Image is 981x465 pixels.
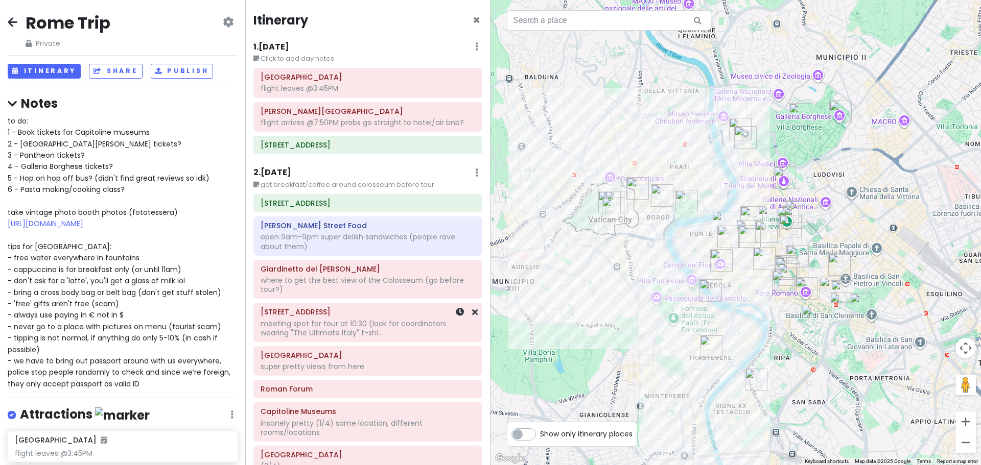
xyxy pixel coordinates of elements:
[261,351,475,360] h6: Palatine Hill
[777,207,799,229] div: Trevi Fountain
[740,206,763,229] div: Giolitti
[261,140,475,150] h6: Via Marmorata, 16
[473,12,480,29] span: Close itinerary
[253,54,482,64] small: Click to add day notes
[626,177,649,200] div: Pastasciutta
[261,319,475,337] div: meeting spot for tour at 10:30 (look for coordinators wearing "The Ultimate Italy" t-shi...
[8,218,83,229] a: [URL][DOMAIN_NAME]
[753,247,776,270] div: Chiesa del Gesù.
[89,64,142,79] button: Share
[8,95,238,111] h4: Notes
[261,407,475,416] h6: Capitoline Museums
[261,221,475,230] h6: Mizio's Street Food
[699,279,722,302] div: Piazza Trilussa
[261,72,475,82] h6: Dublin Airport
[855,458,910,464] span: Map data ©2025 Google
[955,432,976,453] button: Zoom out
[789,103,811,126] div: Villa Borghese
[26,38,110,49] span: Private
[802,305,824,327] div: Palatine Hill
[955,375,976,395] button: Drag Pegman onto the map to open Street View
[774,268,797,290] div: Capitoline Hill
[507,10,711,31] input: Search a place
[8,64,81,79] button: Itinerary
[775,255,797,278] div: Altare della Patria
[15,435,107,445] h6: [GEOGRAPHIC_DATA]
[785,200,807,223] div: Leather Craftsman
[830,292,852,315] div: Colosseum
[820,277,847,304] div: Via del Colosseo, 31
[745,369,767,391] div: Via Marmorata, 16
[937,458,978,464] a: Report a map error
[20,406,150,423] h4: Attractions
[774,166,796,189] div: Spanish Steps
[700,335,722,358] div: Trastevere
[778,263,800,286] div: Santa Maria in Aracoeli Basilica
[829,101,852,123] div: Galleria Borghese
[598,191,621,213] div: Vatican City
[456,306,464,318] a: Set a time
[253,42,289,53] h6: 1 . [DATE]
[605,191,627,213] div: Sistine Chapel
[261,276,475,294] div: where to get the best view of the Colosseum (go before tour?)
[540,428,633,439] span: Show only itinerary places
[261,419,475,437] div: insanely pretty (1/4) same location, different rooms/locations
[261,118,475,127] div: flight arrives @7:50PM probs go straight to hotel/air bnb?
[261,307,475,316] h6: Via del Colosseo, 31
[729,118,752,140] div: Pastasciutta
[955,411,976,432] button: Zoom in
[675,190,698,212] div: Castel Sant'Angelo
[828,253,851,276] div: Mizio's Street Food
[651,184,673,207] div: Borghiciana Pastificio Artigianale
[755,221,778,243] div: Chiesa di Sant'Ignazio di Loyola
[261,107,475,116] h6: Leonardo da Vinci International Airport
[917,458,931,464] a: Terms (opens in new tab)
[151,64,214,79] button: Publish
[772,271,795,293] div: Capitoline Museums
[261,199,475,208] h6: Via Marmorata, 16
[26,12,110,34] h2: Rome Trip
[955,338,976,358] button: Map camera controls
[253,12,308,28] h4: Itinerary
[253,167,291,178] h6: 2 . [DATE]
[805,458,849,465] button: Keyboard shortcuts
[261,362,475,371] div: super pretty views from here
[783,206,805,228] div: Ristorante Taberna Patrizi e Plebei
[261,232,475,251] div: open 9am-9pm super delish sandwiches (people rave about them)
[261,264,475,274] h6: Giardinetto del Monte Oppio
[776,257,798,280] div: Monument to Victor Emmanuel II
[781,206,803,229] div: La Sella Roma
[779,215,802,237] div: Pastasciutta
[473,14,480,27] button: Close
[602,197,624,219] div: Saint Peter’s Basilica
[712,211,734,233] div: Del Giudice Roma
[796,277,818,300] div: Roman Forum
[95,407,150,423] img: marker
[261,450,475,459] h6: Capitoline Hill
[493,452,527,465] img: Google
[472,306,478,318] a: Remove from day
[493,452,527,465] a: Open this area in Google Maps (opens a new window)
[734,126,757,149] div: Piazza del Popolo
[717,226,740,248] div: Piazza Navona
[738,225,761,248] div: Pantheon
[736,220,758,242] div: Osteria da Fortunata - Pantheon
[253,180,482,190] small: get breakfast/coffee around colosseum before tour
[261,84,475,93] div: flight leaves @3:45PM
[15,449,230,458] div: flight leaves @3:45PM
[850,293,872,315] div: The Court Bar. Palazzo Manfredi
[786,245,809,267] div: Oro Bistrot
[8,116,232,389] span: to do: 1 - Book tickets for Capitoline museums 2 - [GEOGRAPHIC_DATA][PERSON_NAME] tickets? 3 - Pa...
[261,384,475,394] h6: Roman Forum
[710,249,733,272] div: Campo de' Fiori
[101,436,107,444] i: Added to itinerary
[758,205,780,227] div: Piazza Colonna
